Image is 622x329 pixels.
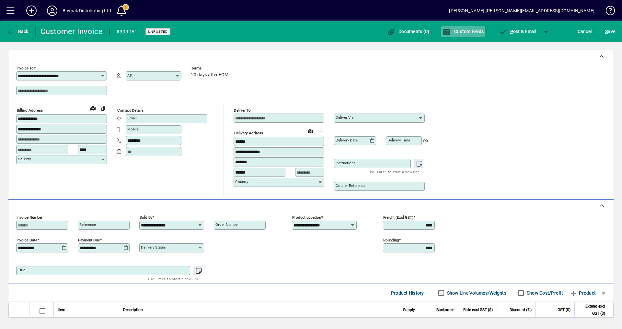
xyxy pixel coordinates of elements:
button: Cancel [576,26,593,37]
mat-label: Reference [79,222,96,227]
button: Profile [42,5,63,17]
span: Custom Fields [443,29,484,34]
span: ave [605,26,615,37]
button: Copy to Delivery address [98,103,109,114]
span: Supply [403,306,415,313]
mat-label: Country [18,157,31,161]
mat-label: Mobile [127,127,139,131]
mat-label: Delivery date [336,138,358,142]
span: Product History [391,288,424,298]
span: Extend excl GST ($) [579,303,605,317]
span: Discount (%) [510,306,532,313]
span: Rate excl GST ($) [463,306,493,313]
mat-hint: Use 'Enter' to start a new line [148,275,199,283]
div: #309151 [116,27,138,37]
mat-label: Product location [292,215,321,220]
div: [PERSON_NAME] [PERSON_NAME][EMAIL_ADDRESS][DOMAIN_NAME] [449,6,594,16]
mat-label: Delivery status [141,245,166,250]
mat-label: Invoice date [17,238,37,242]
span: GST ($) [558,306,570,313]
mat-label: Email [127,116,137,120]
mat-label: Order number [215,222,239,227]
button: Product History [388,287,427,299]
span: Back [7,29,29,34]
a: View on map [88,103,98,113]
mat-label: Attn [127,73,134,78]
button: Product [566,287,599,299]
span: 20 days after EOM [191,72,228,78]
a: View on map [305,126,316,136]
mat-label: Invoice number [17,215,42,220]
div: Customer Invoice [40,26,103,37]
mat-label: Country [235,179,248,184]
mat-label: Freight (excl GST) [383,215,413,220]
mat-label: Instructions [336,161,355,165]
mat-label: Sold by [140,215,152,220]
div: Baypak Distributing Ltd [63,6,111,16]
button: Custom Fields [441,26,485,37]
mat-label: Title [18,268,25,272]
span: Item [58,306,65,313]
label: Show Cost/Profit [525,290,563,296]
span: Documents (0) [387,29,430,34]
button: Documents (0) [386,26,431,37]
mat-label: Invoice To [17,66,34,70]
button: Back [5,26,30,37]
button: Post & Email [496,26,540,37]
mat-hint: Use 'Enter' to start a new line [369,168,420,176]
span: Cancel [578,26,592,37]
mat-label: Deliver To [234,108,251,113]
mat-label: Payment due [78,238,100,242]
a: Knowledge Base [601,1,614,22]
span: ost & Email [499,29,536,34]
button: Save [604,26,617,37]
span: Backorder [436,306,454,313]
span: Description [123,306,143,313]
button: Choose address [316,126,326,136]
label: Show Line Volumes/Weights [446,290,506,296]
mat-label: Rounding [383,238,399,242]
span: P [510,29,513,34]
span: Terms [191,66,230,70]
button: Add [21,5,42,17]
span: Product [570,288,596,298]
span: Unposted [148,30,168,34]
mat-label: Deliver via [336,115,353,120]
mat-label: Delivery time [387,138,410,142]
mat-label: Courier Reference [336,183,365,188]
span: S [605,29,608,34]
